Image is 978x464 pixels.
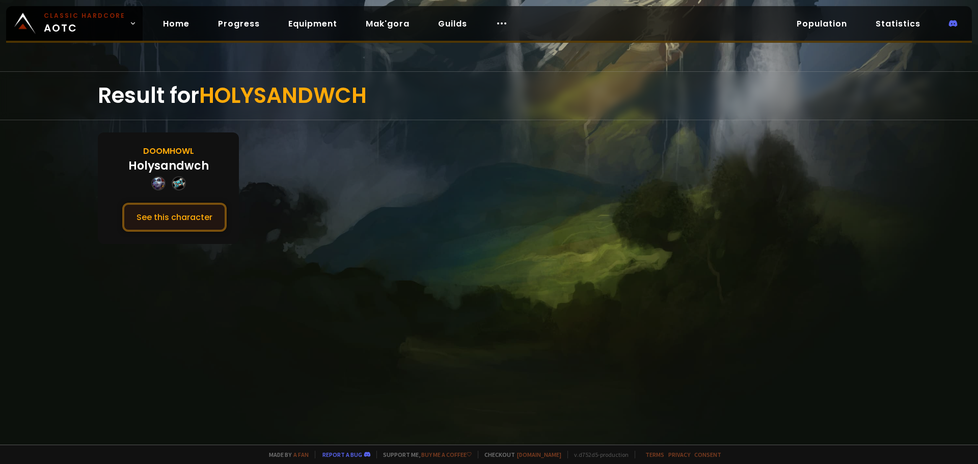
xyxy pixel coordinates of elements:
[668,451,690,458] a: Privacy
[376,451,472,458] span: Support me,
[789,13,855,34] a: Population
[98,72,880,120] div: Result for
[358,13,418,34] a: Mak'gora
[421,451,472,458] a: Buy me a coffee
[867,13,929,34] a: Statistics
[143,145,194,157] div: Doomhowl
[44,11,125,20] small: Classic Hardcore
[694,451,721,458] a: Consent
[155,13,198,34] a: Home
[293,451,309,458] a: a fan
[44,11,125,36] span: AOTC
[210,13,268,34] a: Progress
[128,157,209,174] div: Holysandwch
[6,6,143,41] a: Classic HardcoreAOTC
[263,451,309,458] span: Made by
[122,203,227,232] button: See this character
[430,13,475,34] a: Guilds
[280,13,345,34] a: Equipment
[645,451,664,458] a: Terms
[322,451,362,458] a: Report a bug
[517,451,561,458] a: [DOMAIN_NAME]
[567,451,629,458] span: v. d752d5 - production
[199,80,367,111] span: HOLYSANDWCH
[478,451,561,458] span: Checkout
